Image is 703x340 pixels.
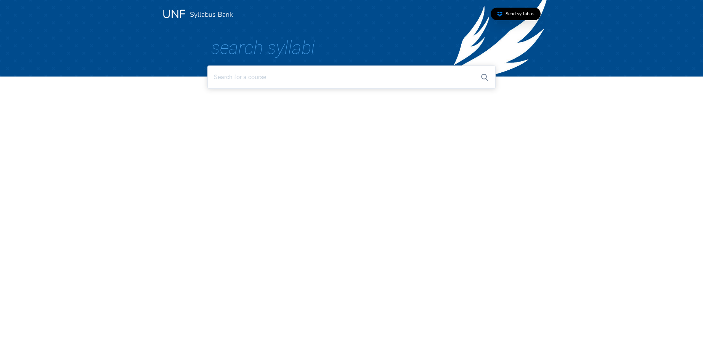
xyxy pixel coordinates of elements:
[491,8,541,20] a: Send syllabus
[506,11,534,17] span: Send syllabus
[211,37,315,59] span: Search Syllabi
[162,6,185,22] a: UNF
[190,10,233,19] a: Syllabus Bank
[207,65,495,89] input: Search for a course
